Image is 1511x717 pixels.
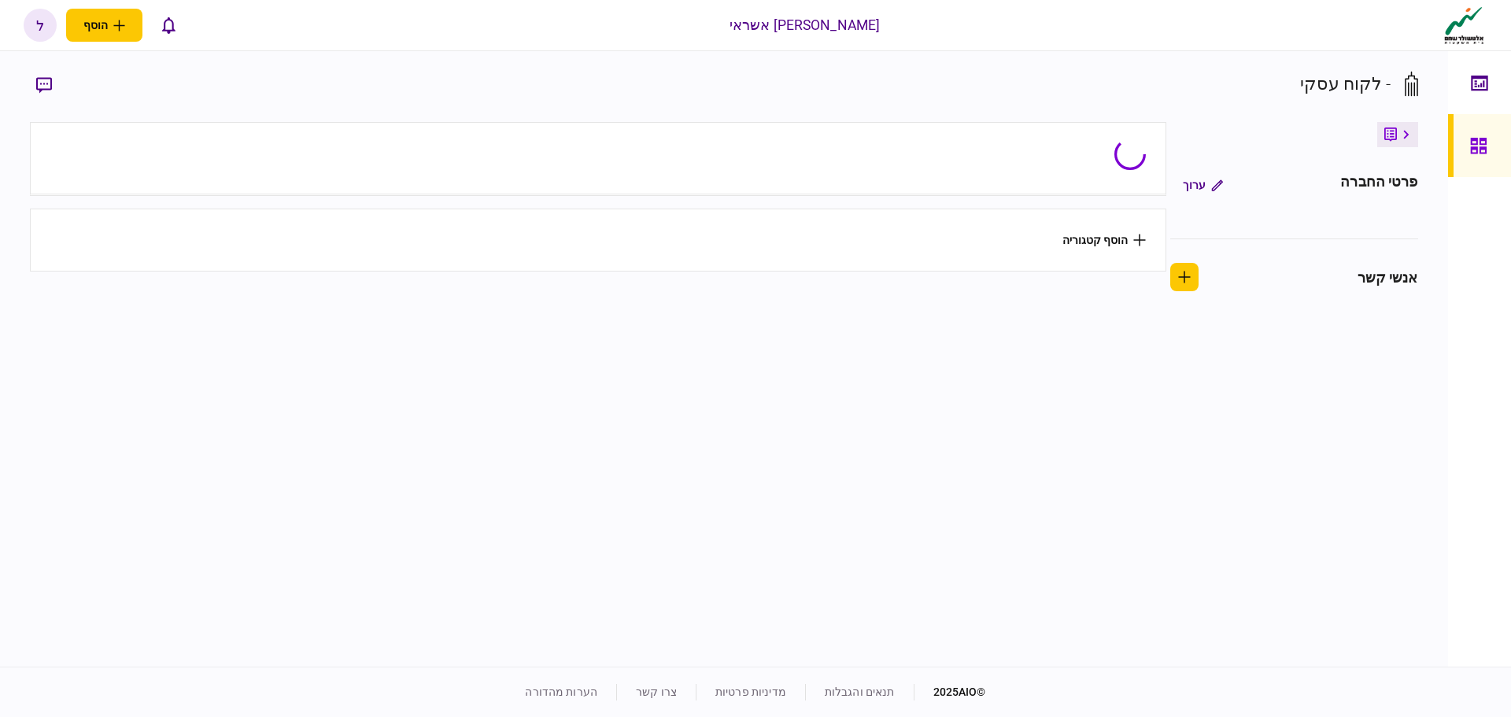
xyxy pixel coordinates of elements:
button: ערוך [1170,171,1236,199]
button: פתח תפריט להוספת לקוח [66,9,142,42]
a: מדיניות פרטיות [715,686,786,698]
img: client company logo [1441,6,1487,45]
button: הוסף קטגוריה [1062,234,1146,246]
a: תנאים והגבלות [825,686,895,698]
a: הערות מהדורה [525,686,597,698]
div: © 2025 AIO [914,684,986,700]
button: פתח רשימת התראות [152,9,185,42]
div: אנשי קשר [1358,267,1418,288]
div: - לקוח עסקי [1300,71,1391,97]
button: ל [24,9,57,42]
div: [PERSON_NAME] אשראי [730,15,881,35]
a: צרו קשר [636,686,677,698]
div: פרטי החברה [1340,171,1417,199]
